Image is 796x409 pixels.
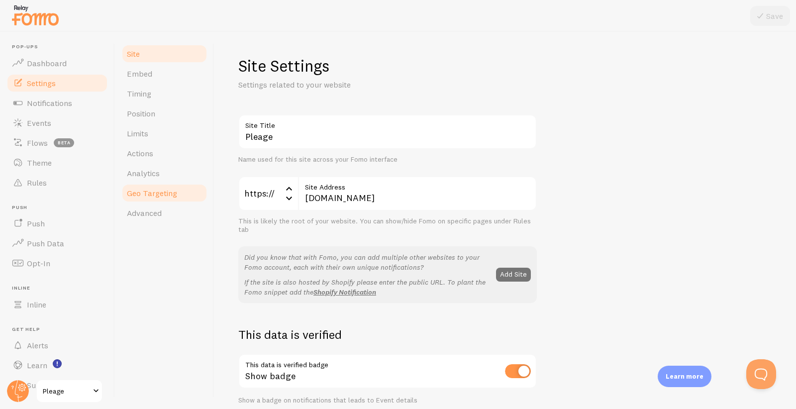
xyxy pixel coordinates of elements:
[121,64,208,84] a: Embed
[121,123,208,143] a: Limits
[27,118,51,128] span: Events
[6,153,108,173] a: Theme
[238,176,298,211] div: https://
[27,178,47,188] span: Rules
[27,258,50,268] span: Opt-In
[121,103,208,123] a: Position
[127,208,162,218] span: Advanced
[244,277,490,297] p: If the site is also hosted by Shopify please enter the public URL. To plant the Fomo snippet add the
[53,359,62,368] svg: <p>Watch New Feature Tutorials!</p>
[127,108,155,118] span: Position
[6,233,108,253] a: Push Data
[238,217,537,234] div: This is likely the root of your website. You can show/hide Fomo on specific pages under Rules tab
[121,44,208,64] a: Site
[27,238,64,248] span: Push Data
[127,69,152,79] span: Embed
[43,385,90,397] span: Pleage
[27,138,48,148] span: Flows
[6,375,108,395] a: Support
[238,396,537,405] div: Show a badge on notifications that leads to Event details
[6,335,108,355] a: Alerts
[6,213,108,233] a: Push
[496,268,531,282] button: Add Site
[27,360,47,370] span: Learn
[36,379,103,403] a: Pleage
[6,295,108,314] a: Inline
[121,143,208,163] a: Actions
[238,354,537,390] div: Show badge
[12,204,108,211] span: Push
[27,340,48,350] span: Alerts
[121,163,208,183] a: Analytics
[238,56,537,76] h1: Site Settings
[27,300,46,309] span: Inline
[666,372,703,381] p: Learn more
[238,327,537,342] h2: This data is verified
[10,2,60,28] img: fomo-relay-logo-orange.svg
[6,93,108,113] a: Notifications
[121,203,208,223] a: Advanced
[127,188,177,198] span: Geo Targeting
[121,84,208,103] a: Timing
[238,155,537,164] div: Name used for this site across your Fomo interface
[12,285,108,292] span: Inline
[6,355,108,375] a: Learn
[6,73,108,93] a: Settings
[127,148,153,158] span: Actions
[6,133,108,153] a: Flows beta
[127,89,151,99] span: Timing
[746,359,776,389] iframe: Help Scout Beacon - Open
[658,366,711,387] div: Learn more
[238,114,537,131] label: Site Title
[298,176,537,211] input: myhonestcompany.com
[127,49,140,59] span: Site
[27,58,67,68] span: Dashboard
[298,176,537,193] label: Site Address
[121,183,208,203] a: Geo Targeting
[127,168,160,178] span: Analytics
[12,44,108,50] span: Pop-ups
[27,158,52,168] span: Theme
[27,98,72,108] span: Notifications
[244,252,490,272] p: Did you know that with Fomo, you can add multiple other websites to your Fomo account, each with ...
[12,326,108,333] span: Get Help
[6,173,108,193] a: Rules
[6,253,108,273] a: Opt-In
[238,79,477,91] p: Settings related to your website
[6,113,108,133] a: Events
[313,288,376,297] a: Shopify Notification
[54,138,74,147] span: beta
[6,53,108,73] a: Dashboard
[127,128,148,138] span: Limits
[27,218,45,228] span: Push
[27,78,56,88] span: Settings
